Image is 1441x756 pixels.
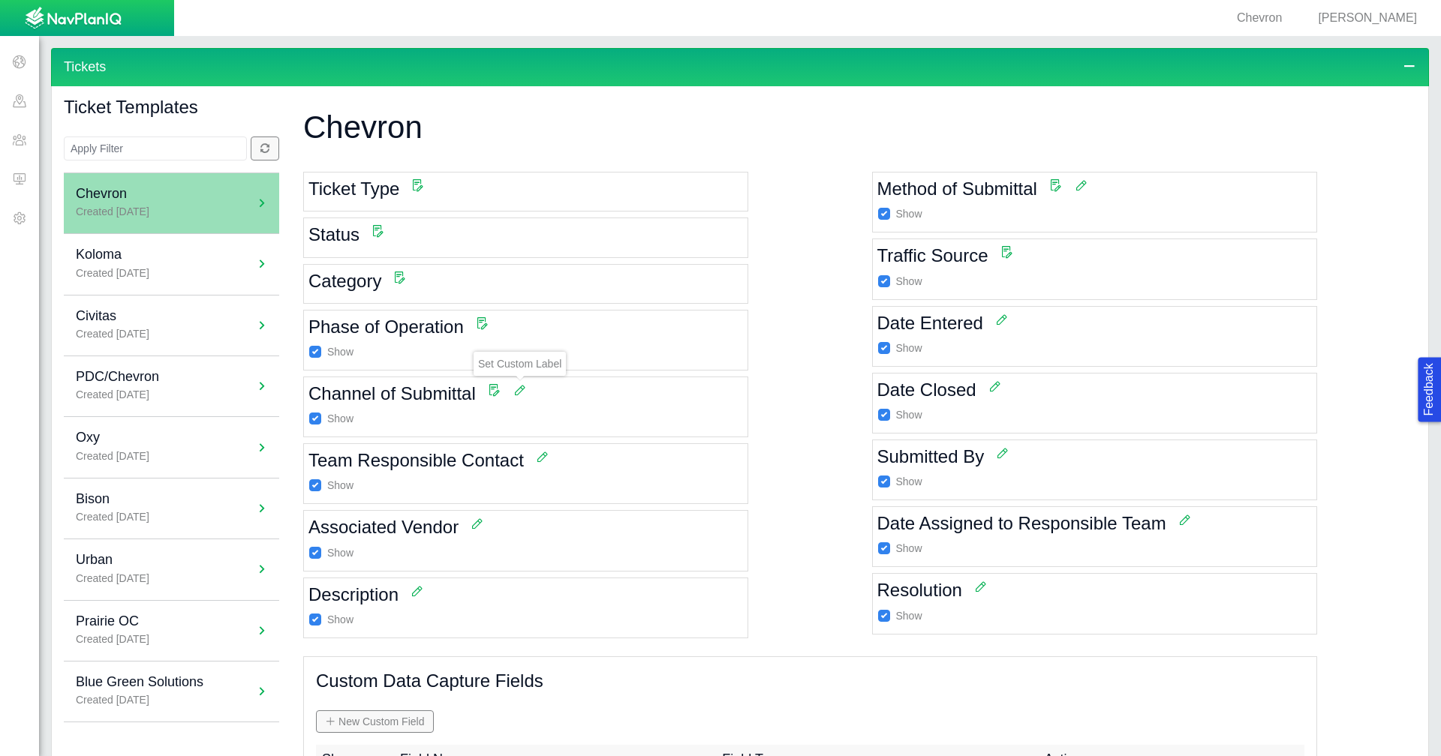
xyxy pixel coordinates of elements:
h3: Date Closed [877,378,976,401]
h3: Method of Submittal [877,177,1037,200]
label: Show [896,340,922,355]
label: Show [896,206,922,221]
h3: Ticket Templates [64,95,279,118]
p: Created [DATE] [76,264,245,283]
li: UrbanCreated [DATE]Menu Right Icon [64,538,279,599]
label: Show [896,541,922,556]
li: PDC/ChevronCreated [DATE]Menu Right Icon [64,355,279,416]
a: Menu Right Icon [257,501,267,516]
h4: Chevron [76,185,245,202]
h4: Blue Green Solutions [76,673,245,691]
h4: Oxy [76,429,245,446]
label: Show [896,407,922,422]
a: Menu Right Icon [257,379,267,394]
p: Created [DATE] [76,508,245,526]
a: Menu Right Icon [257,440,267,455]
h4: Prairie OC [76,613,245,630]
p: Created [DATE] [76,630,245,649]
p: Created [DATE] [76,325,245,343]
button: Refresh/Clear [251,136,279,160]
h3: Category [308,269,381,292]
li: BisonCreated [DATE]Menu Right Icon [64,478,279,538]
li: CivitasCreated [DATE]Menu Right Icon [64,295,279,355]
h1: Chevron [303,107,1416,148]
h3: Channel of Submittal [308,382,476,405]
button: New Custom Field [316,710,434,733]
a: Menu Right Icon [257,684,267,699]
img: UrbanGroupSolutionsTheme$USG_Images$logo.png [25,7,122,31]
h3: Team Responsible Contact [308,448,524,472]
h3: Associated Vendor [308,515,459,538]
h3: Date Assigned to Responsible Team [877,511,1166,535]
span: Chevron [1237,11,1282,24]
label: Show [327,545,353,560]
h4: Civitas [76,307,245,325]
h3: Description [308,583,399,606]
a: Menu Right Icon [257,256,267,271]
label: Show [327,344,353,359]
li: KolomaCreated [DATE]Menu Right Icon [64,233,279,294]
button: Feedback [1418,357,1441,421]
label: Show [327,612,353,627]
h4: PDC/Chevron [76,368,245,385]
li: ChevronCreated [DATE]Menu Right Icon [64,172,279,233]
span: [PERSON_NAME] [1318,11,1417,24]
h3: Resolution [877,578,962,601]
h3: Submitted By [877,445,985,468]
h3: Ticket Type [308,177,399,200]
p: Created [DATE] [76,447,245,466]
a: Menu Right Icon [257,318,267,333]
label: Show [896,608,922,623]
label: Show [327,478,353,493]
label: Show [327,411,353,426]
div: Set Custom Label [474,352,566,376]
p: Created [DATE] [76,385,245,404]
input: Apply Filter [64,136,247,160]
li: OxyCreated [DATE]Menu Right Icon [64,416,279,477]
p: Created [DATE] [76,569,245,588]
li: Blue Green SolutionsCreated [DATE]Menu Right Icon [64,661,279,722]
h4: Urban [76,551,245,568]
h3: Status [308,223,359,246]
label: Show [896,274,922,289]
p: Created [DATE] [76,202,245,221]
h4: Koloma [76,246,245,263]
h4: Tickets [51,48,1429,86]
a: Menu Right Icon [257,196,267,211]
h4: Bison [76,490,245,508]
h3: Date Entered [877,311,983,334]
p: Created [DATE] [76,691,245,709]
h3: Custom Data Capture Fields [316,669,1304,692]
h3: Phase of Operation [308,315,464,338]
h3: Traffic Source [877,244,988,267]
a: Menu Right Icon [257,623,267,638]
li: Prairie OCCreated [DATE]Menu Right Icon [64,600,279,661]
a: Menu Right Icon [257,562,267,577]
div: [PERSON_NAME] [1300,10,1423,27]
label: Show [896,474,922,489]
